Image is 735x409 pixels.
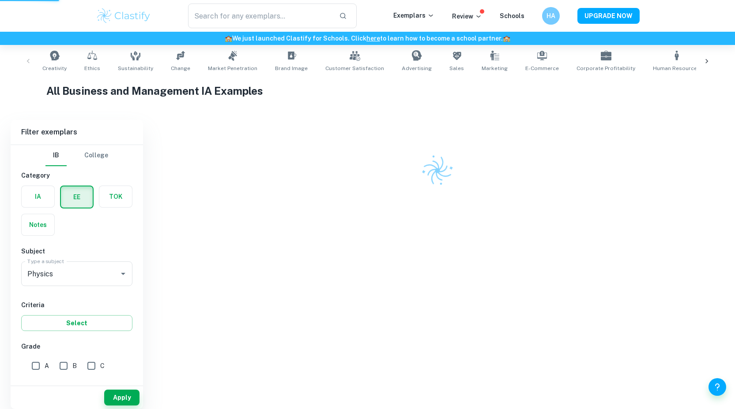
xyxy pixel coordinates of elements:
span: A [45,361,49,371]
label: Type a subject [27,257,64,265]
span: Sustainability [118,64,153,72]
p: Review [452,11,482,21]
span: 🏫 [503,35,510,42]
span: Ethics [84,64,100,72]
img: Clastify logo [416,149,459,192]
button: UPGRADE NOW [577,8,640,24]
h6: Criteria [21,300,132,310]
button: Apply [104,390,139,405]
h6: Subject [21,246,132,256]
span: Customer Satisfaction [325,64,384,72]
button: EE [61,186,93,208]
button: HA [542,7,560,25]
a: here [366,35,380,42]
button: Open [117,268,129,280]
h1: All Business and Management IA Examples [46,83,689,99]
button: College [84,145,108,166]
a: Schools [500,12,524,19]
h6: Category [21,171,132,180]
span: Corporate Profitability [577,64,635,72]
p: Exemplars [393,11,434,20]
span: Human Resources [653,64,700,72]
h6: Grade [21,342,132,351]
span: Market Penetration [208,64,257,72]
span: Brand Image [275,64,308,72]
span: B [72,361,77,371]
button: Select [21,315,132,331]
span: Creativity [42,64,67,72]
span: Change [171,64,190,72]
h6: HA [546,11,556,21]
span: Advertising [402,64,432,72]
button: Help and Feedback [709,378,726,396]
span: E-commerce [525,64,559,72]
div: Filter type choice [45,145,108,166]
img: Clastify logo [96,7,152,25]
span: Marketing [482,64,508,72]
button: TOK [99,186,132,207]
input: Search for any exemplars... [188,4,332,28]
span: C [100,361,105,371]
button: IB [45,145,67,166]
button: Notes [22,214,54,235]
span: 🏫 [225,35,232,42]
span: Sales [449,64,464,72]
h6: We just launched Clastify for Schools. Click to learn how to become a school partner. [2,33,733,43]
button: IA [22,186,54,207]
h6: Filter exemplars [11,120,143,145]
